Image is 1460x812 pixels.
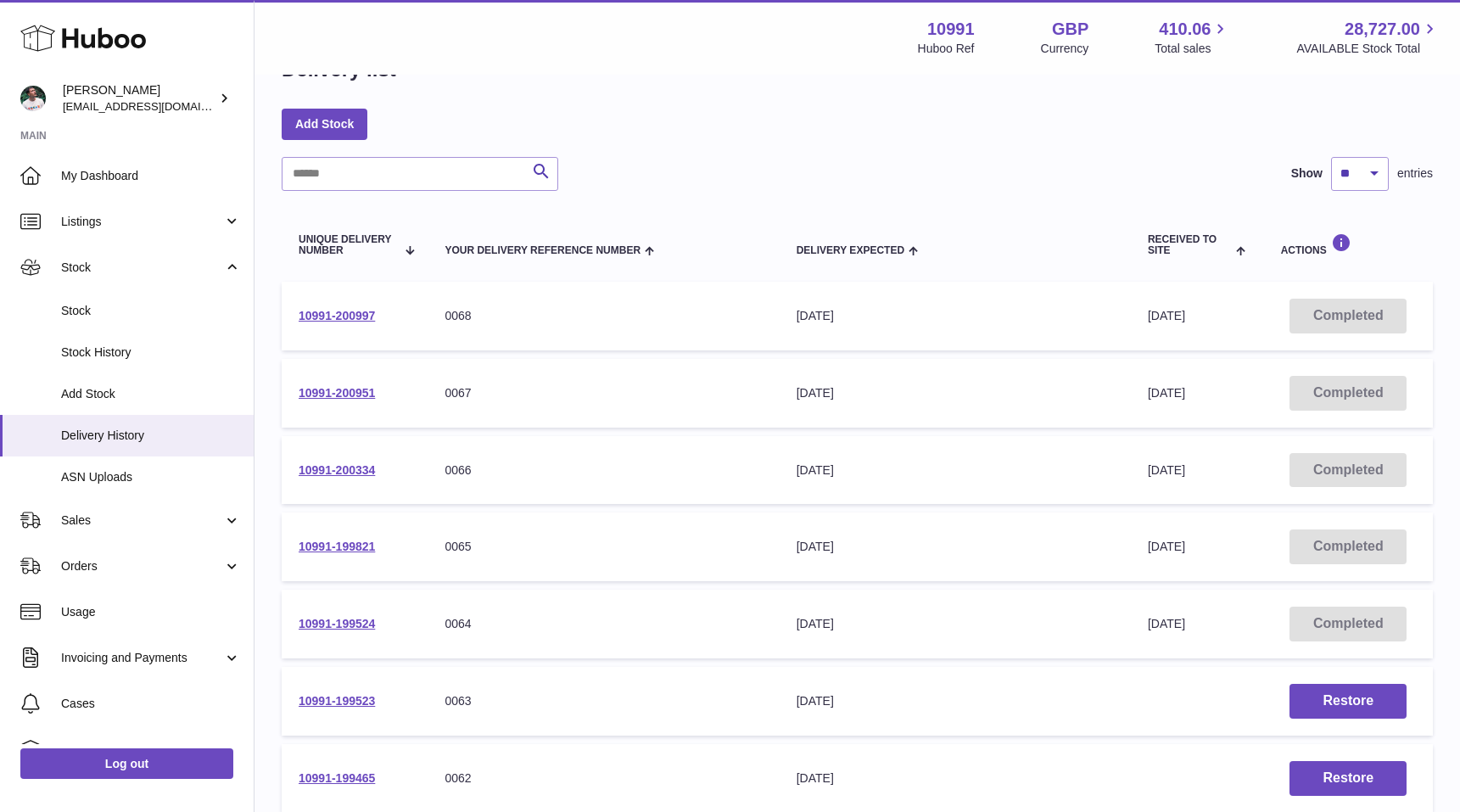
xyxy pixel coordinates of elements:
label: Show [1291,165,1323,182]
span: Add Stock [61,386,241,402]
a: 10991-200997 [299,309,375,322]
a: Add Stock [282,109,367,139]
div: 0063 [445,693,762,709]
div: 0068 [445,308,762,324]
strong: 10991 [927,18,975,41]
span: My Dashboard [61,168,241,184]
span: [DATE] [1148,540,1185,553]
span: Total sales [1155,41,1230,57]
span: [DATE] [1148,386,1185,400]
span: [EMAIL_ADDRESS][DOMAIN_NAME] [63,99,249,113]
a: 10991-199523 [299,694,375,708]
span: Listings [61,214,223,230]
span: Delivery Expected [797,245,904,256]
div: 0067 [445,385,762,401]
div: [DATE] [797,693,1114,709]
a: 10991-199465 [299,771,375,785]
span: [DATE] [1148,309,1185,322]
span: 410.06 [1159,18,1211,41]
button: Restore [1289,761,1407,796]
div: [DATE] [797,462,1114,479]
span: Stock [61,303,241,319]
div: [DATE] [797,385,1114,401]
a: 10991-199524 [299,617,375,630]
a: Log out [20,748,233,779]
div: Huboo Ref [918,41,975,57]
span: [DATE] [1148,463,1185,477]
div: 0062 [445,770,762,787]
div: Currency [1041,41,1089,57]
span: Cases [61,696,241,712]
a: 28,727.00 AVAILABLE Stock Total [1296,18,1440,57]
span: Orders [61,558,223,574]
span: Your Delivery Reference Number [445,245,640,256]
span: [DATE] [1148,617,1185,630]
strong: GBP [1052,18,1088,41]
div: [DATE] [797,770,1114,787]
span: 28,727.00 [1345,18,1420,41]
span: Usage [61,604,241,620]
div: Actions [1281,233,1416,256]
a: 10991-199821 [299,540,375,553]
span: AVAILABLE Stock Total [1296,41,1440,57]
span: entries [1397,165,1433,182]
span: Invoicing and Payments [61,650,223,666]
div: 0064 [445,616,762,632]
img: timshieff@gmail.com [20,86,46,111]
span: Unique Delivery Number [299,234,396,256]
div: 0065 [445,539,762,555]
span: Sales [61,512,223,529]
span: Stock History [61,344,241,361]
a: 10991-200951 [299,386,375,400]
div: [DATE] [797,616,1114,632]
span: Received to Site [1148,234,1232,256]
div: [DATE] [797,539,1114,555]
div: 0066 [445,462,762,479]
div: [DATE] [797,308,1114,324]
a: 10991-200334 [299,463,375,477]
button: Restore [1289,684,1407,719]
span: ASN Uploads [61,469,241,485]
span: Delivery History [61,428,241,444]
a: 410.06 Total sales [1155,18,1230,57]
span: Channels [61,742,241,758]
div: [PERSON_NAME] [63,82,215,115]
span: Stock [61,260,223,276]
